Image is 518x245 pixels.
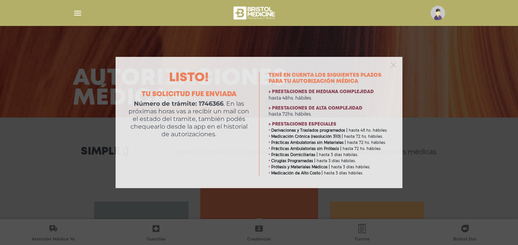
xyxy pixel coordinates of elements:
span: hasta 72 hs. hábiles. [343,146,381,151]
b: Prácticas Domiciliarias | [271,152,318,157]
b: Prótesis y Materiales Médicos | [271,164,330,169]
b: Derivaciones y Traslados programados | [271,128,347,133]
h4: > Prestaciones especiales [269,122,390,127]
h4: Tu solicitud fue enviada [128,90,250,99]
b: Prácticas Ambulatorias sin Materiales | [271,140,346,145]
b: Medicación de Alto Costo | [271,171,323,176]
b: Cirugías Programadas | [271,158,315,163]
span: hasta 3 días hábiles. [324,171,363,176]
b: Prácticas Ambulatorias sin Prótesis | [271,146,341,151]
span: hasta 72 hs. hábiles. [344,134,383,139]
h2: Listo! [128,72,250,84]
h3: Tené en cuenta los siguientes plazos para tu autorización médica [269,72,390,85]
span: hasta 3 días hábiles. [331,164,370,169]
b: Número de trámite: 1746366 [134,100,224,107]
b: Medicación Crónica (resolución 310) | [271,134,343,139]
p: hasta 72hs. hábiles. [269,111,390,117]
h4: > Prestaciones de mediana complejidad [269,89,390,95]
span: hasta 48 hs. hábiles. [349,128,388,133]
p: hasta 48hs. hábiles. [269,95,390,101]
span: hasta 3 días hábiles. [319,152,358,157]
span: hasta 3 días hábiles. [317,158,356,163]
p: . En las próximas horas vas a recibir un mail con el estado del tramite, también podés chequearlo... [128,100,250,138]
span: hasta 72 hs. hábiles. [347,140,386,145]
h4: > Prestaciones de alta complejidad [269,106,390,111]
